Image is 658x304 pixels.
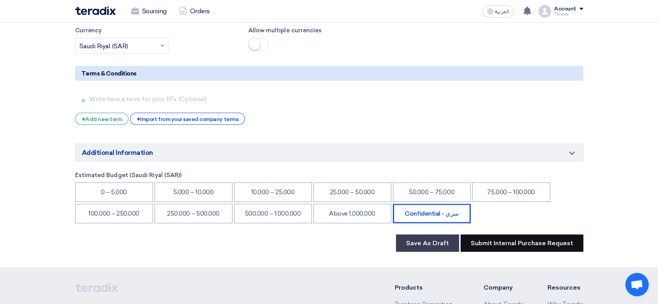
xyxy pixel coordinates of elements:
[75,204,153,223] li: 100,000 – 250,000
[125,3,173,20] a: Sourcing
[137,116,141,123] span: +
[75,6,116,15] img: Teradix logo
[130,113,245,125] div: Import from your saved company terms
[234,183,312,202] li: 10,000 – 25,000
[538,5,551,18] img: profile_test.png
[554,12,583,16] div: Teradix
[75,171,583,180] label: Estimated Budget (Saudi Riyal (SAR))
[393,204,471,223] li: Confidential - سري
[234,204,312,223] li: 500,000 – 1,000,000
[547,283,583,292] li: Resources
[75,113,129,125] div: Add new term
[155,204,232,223] li: 250,000 – 500,000
[625,273,649,296] div: Open chat
[313,204,391,223] li: Above 1,000,000
[75,66,583,81] h5: Terms & Conditions
[313,183,391,202] li: 25,000 – 50,000
[89,92,580,107] input: Write here a term for your RFx (Optional)
[393,183,471,202] li: 50,000 – 75,000
[173,3,216,20] a: Orders
[495,9,509,14] span: العربية
[75,183,153,202] li: 0 – 5,000
[75,26,237,35] label: Currency
[82,116,86,123] span: +
[461,235,583,252] button: Submit Internal Purchase Request
[248,26,410,35] label: Allow multiple currencies
[155,183,232,202] li: 5,000 – 10,000
[75,144,583,162] h5: Additional Information
[394,283,460,292] li: Products
[482,5,514,18] button: العربية
[554,6,576,12] div: Account
[472,183,550,202] li: 75,000 – 100,000
[396,235,459,252] button: Save As Draft
[484,283,524,292] li: Company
